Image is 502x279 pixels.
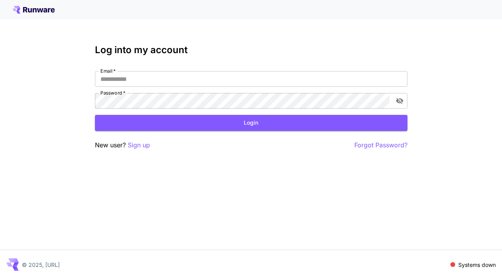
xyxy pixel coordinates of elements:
p: New user? [95,140,150,150]
button: Sign up [128,140,150,150]
button: Login [95,115,407,131]
label: Email [100,68,116,74]
label: Password [100,89,125,96]
p: © 2025, [URL] [22,261,60,269]
button: Forgot Password? [354,140,407,150]
h3: Log into my account [95,45,407,55]
button: toggle password visibility [393,94,407,108]
p: Systems down [458,261,496,269]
